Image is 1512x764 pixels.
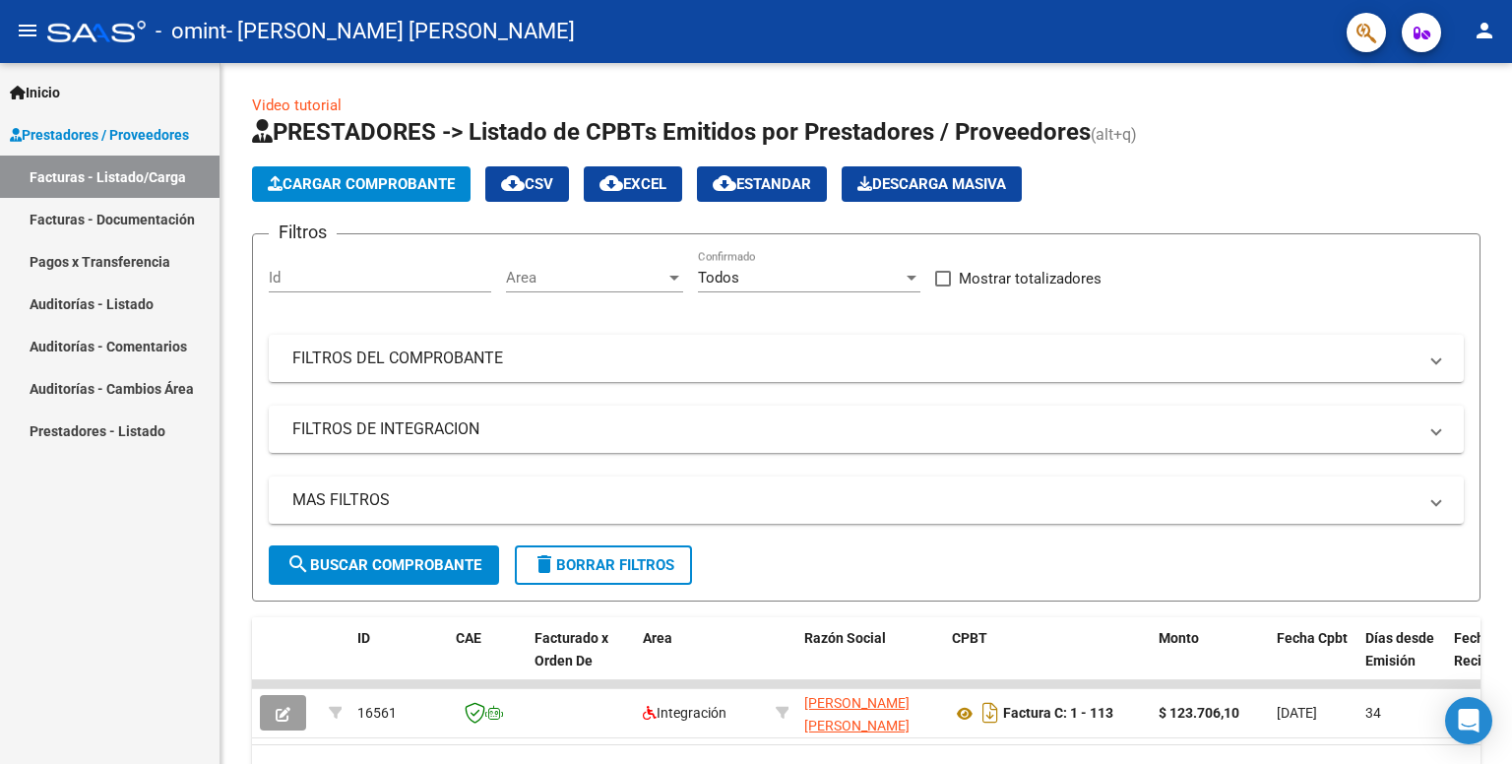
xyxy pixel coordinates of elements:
[286,556,481,574] span: Buscar Comprobante
[1357,617,1446,704] datatable-header-cell: Días desde Emisión
[286,552,310,576] mat-icon: search
[1159,705,1239,721] strong: $ 123.706,10
[1091,125,1137,144] span: (alt+q)
[842,166,1022,202] button: Descarga Masiva
[804,695,910,733] span: [PERSON_NAME] [PERSON_NAME]
[584,166,682,202] button: EXCEL
[804,630,886,646] span: Razón Social
[527,617,635,704] datatable-header-cell: Facturado x Orden De
[515,545,692,585] button: Borrar Filtros
[535,630,608,668] span: Facturado x Orden De
[268,175,455,193] span: Cargar Comprobante
[501,171,525,195] mat-icon: cloud_download
[1151,617,1269,704] datatable-header-cell: Monto
[713,175,811,193] span: Estandar
[1473,19,1496,42] mat-icon: person
[357,630,370,646] span: ID
[796,617,944,704] datatable-header-cell: Razón Social
[1277,630,1348,646] span: Fecha Cpbt
[1445,697,1492,744] div: Open Intercom Messenger
[635,617,768,704] datatable-header-cell: Area
[599,175,666,193] span: EXCEL
[1003,706,1113,722] strong: Factura C: 1 - 113
[226,10,575,53] span: - [PERSON_NAME] [PERSON_NAME]
[697,166,827,202] button: Estandar
[804,692,936,733] div: 27422830982
[252,166,471,202] button: Cargar Comprobante
[292,418,1417,440] mat-panel-title: FILTROS DE INTEGRACION
[857,175,1006,193] span: Descarga Masiva
[1277,705,1317,721] span: [DATE]
[269,406,1464,453] mat-expansion-panel-header: FILTROS DE INTEGRACION
[448,617,527,704] datatable-header-cell: CAE
[357,705,397,721] span: 16561
[533,556,674,574] span: Borrar Filtros
[643,705,726,721] span: Integración
[252,118,1091,146] span: PRESTADORES -> Listado de CPBTs Emitidos por Prestadores / Proveedores
[643,630,672,646] span: Area
[156,10,226,53] span: - omint
[10,124,189,146] span: Prestadores / Proveedores
[349,617,448,704] datatable-header-cell: ID
[952,630,987,646] span: CPBT
[292,489,1417,511] mat-panel-title: MAS FILTROS
[533,552,556,576] mat-icon: delete
[485,166,569,202] button: CSV
[977,697,1003,729] i: Descargar documento
[269,545,499,585] button: Buscar Comprobante
[269,477,1464,524] mat-expansion-panel-header: MAS FILTROS
[16,19,39,42] mat-icon: menu
[1159,630,1199,646] span: Monto
[944,617,1151,704] datatable-header-cell: CPBT
[10,82,60,103] span: Inicio
[599,171,623,195] mat-icon: cloud_download
[252,96,342,114] a: Video tutorial
[506,269,665,286] span: Area
[269,335,1464,382] mat-expansion-panel-header: FILTROS DEL COMPROBANTE
[501,175,553,193] span: CSV
[456,630,481,646] span: CAE
[842,166,1022,202] app-download-masive: Descarga masiva de comprobantes (adjuntos)
[1365,705,1381,721] span: 34
[1365,630,1434,668] span: Días desde Emisión
[1454,630,1509,668] span: Fecha Recibido
[292,348,1417,369] mat-panel-title: FILTROS DEL COMPROBANTE
[698,269,739,286] span: Todos
[959,267,1102,290] span: Mostrar totalizadores
[1269,617,1357,704] datatable-header-cell: Fecha Cpbt
[269,219,337,246] h3: Filtros
[713,171,736,195] mat-icon: cloud_download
